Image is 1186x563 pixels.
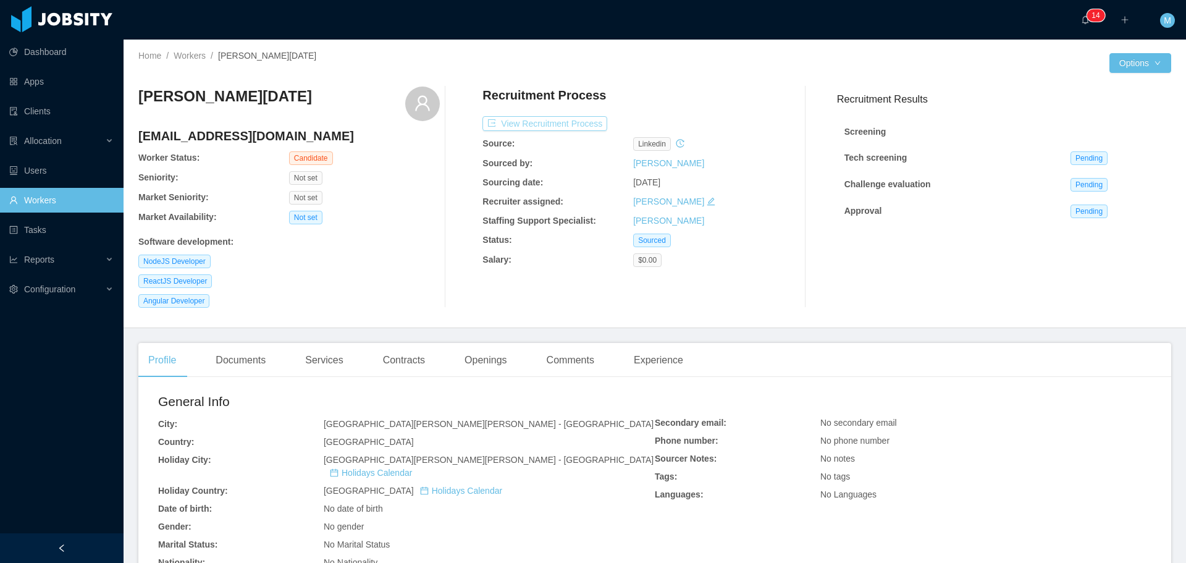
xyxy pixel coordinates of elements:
[633,253,662,267] span: $0.00
[1070,151,1108,165] span: Pending
[414,95,431,112] i: icon: user
[9,188,114,213] a: icon: userWorkers
[633,216,704,226] a: [PERSON_NAME]
[158,486,228,496] b: Holiday Country:
[820,436,889,446] span: No phone number
[166,51,169,61] span: /
[9,69,114,94] a: icon: appstoreApps
[482,197,563,206] b: Recruiter assigned:
[482,116,607,131] button: icon: exportView Recruitment Process
[206,343,275,378] div: Documents
[289,191,322,205] span: Not set
[9,158,114,183] a: icon: robotUsers
[1070,178,1108,192] span: Pending
[138,274,212,288] span: ReactJS Developer
[289,211,322,224] span: Not set
[676,139,684,148] i: icon: history
[9,99,114,124] a: icon: auditClients
[324,522,364,531] span: No gender
[289,171,322,185] span: Not set
[174,51,206,61] a: Workers
[158,419,177,429] b: City:
[138,343,186,378] div: Profile
[482,158,532,168] b: Sourced by:
[482,119,607,129] a: icon: exportView Recruitment Process
[820,489,877,499] span: No Languages
[655,418,726,428] b: Secondary email:
[9,255,18,264] i: icon: line-chart
[324,419,654,429] span: [GEOGRAPHIC_DATA][PERSON_NAME][PERSON_NAME] - [GEOGRAPHIC_DATA]
[420,486,429,495] i: icon: calendar
[138,294,209,308] span: Angular Developer
[633,197,704,206] a: [PERSON_NAME]
[1091,9,1096,22] p: 1
[373,343,435,378] div: Contracts
[820,470,1151,483] div: No tags
[138,51,161,61] a: Home
[482,235,511,245] b: Status:
[837,91,1171,107] h3: Recruitment Results
[537,343,604,378] div: Comments
[138,237,233,247] b: Software development :
[158,540,217,549] b: Marital Status:
[9,40,114,64] a: icon: pie-chartDashboard
[820,454,855,464] span: No notes
[24,136,62,146] span: Allocation
[844,127,886,137] strong: Screening
[482,216,596,226] b: Staffing Support Specialist:
[138,192,209,202] b: Market Seniority:
[455,343,517,378] div: Openings
[324,455,654,478] span: [GEOGRAPHIC_DATA][PERSON_NAME][PERSON_NAME] - [GEOGRAPHIC_DATA]
[1081,15,1090,24] i: icon: bell
[24,255,54,265] span: Reports
[289,151,333,165] span: Candidate
[482,177,543,187] b: Sourcing date:
[482,138,515,148] b: Source:
[624,343,693,378] div: Experience
[1096,9,1100,22] p: 4
[218,51,316,61] span: [PERSON_NAME][DATE]
[9,285,18,294] i: icon: setting
[9,137,18,145] i: icon: solution
[1087,9,1104,22] sup: 14
[1070,205,1108,218] span: Pending
[633,158,704,168] a: [PERSON_NAME]
[844,206,882,216] strong: Approval
[1121,15,1129,24] i: icon: plus
[138,172,179,182] b: Seniority:
[138,212,217,222] b: Market Availability:
[211,51,213,61] span: /
[1164,13,1171,28] span: M
[707,197,715,206] i: icon: edit
[633,177,660,187] span: [DATE]
[295,343,353,378] div: Services
[24,284,75,294] span: Configuration
[138,153,200,163] b: Worker Status:
[820,418,897,428] span: No secondary email
[324,486,502,496] span: [GEOGRAPHIC_DATA]
[158,455,211,465] b: Holiday City:
[158,437,194,447] b: Country:
[330,468,412,478] a: icon: calendarHolidays Calendar
[158,522,191,531] b: Gender:
[9,218,114,242] a: icon: profileTasks
[655,436,718,446] b: Phone number:
[138,127,440,145] h4: [EMAIL_ADDRESS][DOMAIN_NAME]
[324,540,390,549] span: No Marital Status
[655,472,677,481] b: Tags:
[844,179,931,189] strong: Challenge evaluation
[1109,53,1171,73] button: Optionsicon: down
[158,392,655,412] h2: General Info
[330,468,339,477] i: icon: calendar
[844,153,907,163] strong: Tech screening
[655,454,717,464] b: Sourcer Notes:
[420,486,502,496] a: icon: calendarHolidays Calendar
[138,87,312,106] h3: [PERSON_NAME][DATE]
[482,255,511,265] b: Salary:
[138,255,211,268] span: NodeJS Developer
[633,234,671,247] span: Sourced
[158,504,212,514] b: Date of birth:
[633,137,671,151] span: linkedin
[324,437,414,447] span: [GEOGRAPHIC_DATA]
[655,489,704,499] b: Languages:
